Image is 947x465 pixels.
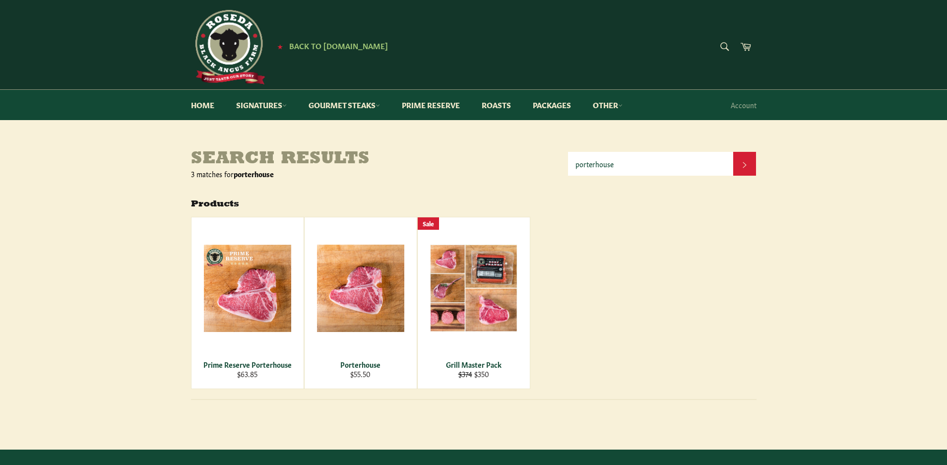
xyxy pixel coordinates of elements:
[311,360,410,369] div: Porterhouse
[523,90,581,120] a: Packages
[197,369,297,379] div: $63.85
[197,360,297,369] div: Prime Reserve Porterhouse
[583,90,632,120] a: Other
[191,199,757,211] h2: Products
[289,40,388,51] span: Back to [DOMAIN_NAME]
[424,360,523,369] div: Grill Master Pack
[392,90,470,120] a: Prime Reserve
[226,90,297,120] a: Signatures
[458,369,472,379] s: $374
[317,245,404,332] img: Porterhouse
[417,217,530,389] a: Grill Master Pack Grill Master Pack $374 $350
[191,217,304,389] a: Prime Reserve Porterhouse Prime Reserve Porterhouse $63.85
[191,169,568,179] p: 3 matches for
[430,244,517,332] img: Grill Master Pack
[277,42,283,50] span: ★
[472,90,521,120] a: Roasts
[181,90,224,120] a: Home
[299,90,390,120] a: Gourmet Steaks
[418,217,439,230] div: Sale
[272,42,388,50] a: ★ Back to [DOMAIN_NAME]
[311,369,410,379] div: $55.50
[304,217,417,389] a: Porterhouse Porterhouse $55.50
[726,90,761,120] a: Account
[424,369,523,379] div: $350
[204,245,291,332] img: Prime Reserve Porterhouse
[234,169,274,179] strong: porterhouse
[191,149,568,169] h1: Search results
[568,152,734,176] input: Search
[191,10,265,84] img: Roseda Beef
